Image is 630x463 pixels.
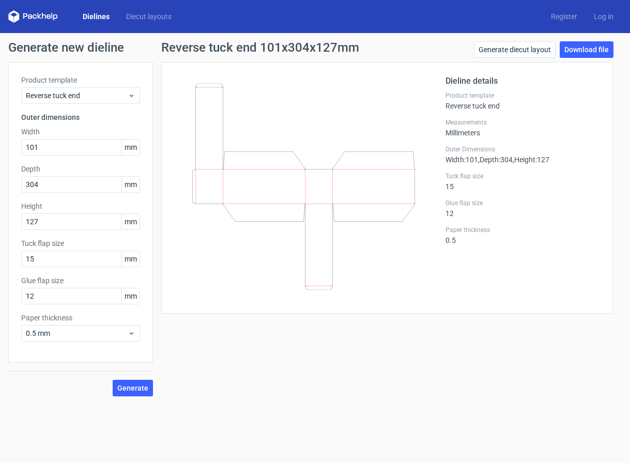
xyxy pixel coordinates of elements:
[445,172,601,180] label: Tuck flap size
[21,238,140,249] label: Tuck flap size
[117,384,148,392] span: Generate
[445,91,601,100] label: Product template
[26,328,128,338] span: 0.5 mm
[21,127,140,137] label: Width
[445,226,601,234] label: Paper thickness
[478,156,513,164] span: , Depth : 304
[21,164,140,174] label: Depth
[113,380,153,396] button: Generate
[543,11,586,22] a: Register
[26,90,128,101] span: Reverse tuck end
[445,145,601,153] label: Outer Dimensions
[445,75,601,87] h2: Dieline details
[21,313,140,323] label: Paper thickness
[560,41,613,58] a: Download file
[121,288,140,304] span: mm
[118,11,180,22] a: Diecut layouts
[21,201,140,211] label: Height
[445,199,601,207] label: Glue flap size
[21,275,140,286] label: Glue flap size
[586,11,622,22] a: Log in
[445,118,601,137] div: Millimeters
[21,75,140,85] label: Product template
[121,214,140,229] span: mm
[445,172,601,191] div: 15
[445,199,601,218] div: 12
[445,156,478,164] span: Width : 101
[8,41,622,54] h1: Generate new dieline
[445,91,601,110] div: Reverse tuck end
[121,177,140,192] span: mm
[121,251,140,267] span: mm
[474,41,556,58] a: Generate diecut layout
[445,226,601,244] div: 0.5
[21,112,140,122] h3: Outer dimensions
[161,41,359,54] h1: Reverse tuck end 101x304x127mm
[445,118,601,127] label: Measurements
[121,140,140,155] span: mm
[513,156,549,164] span: , Height : 127
[74,11,118,22] a: Dielines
